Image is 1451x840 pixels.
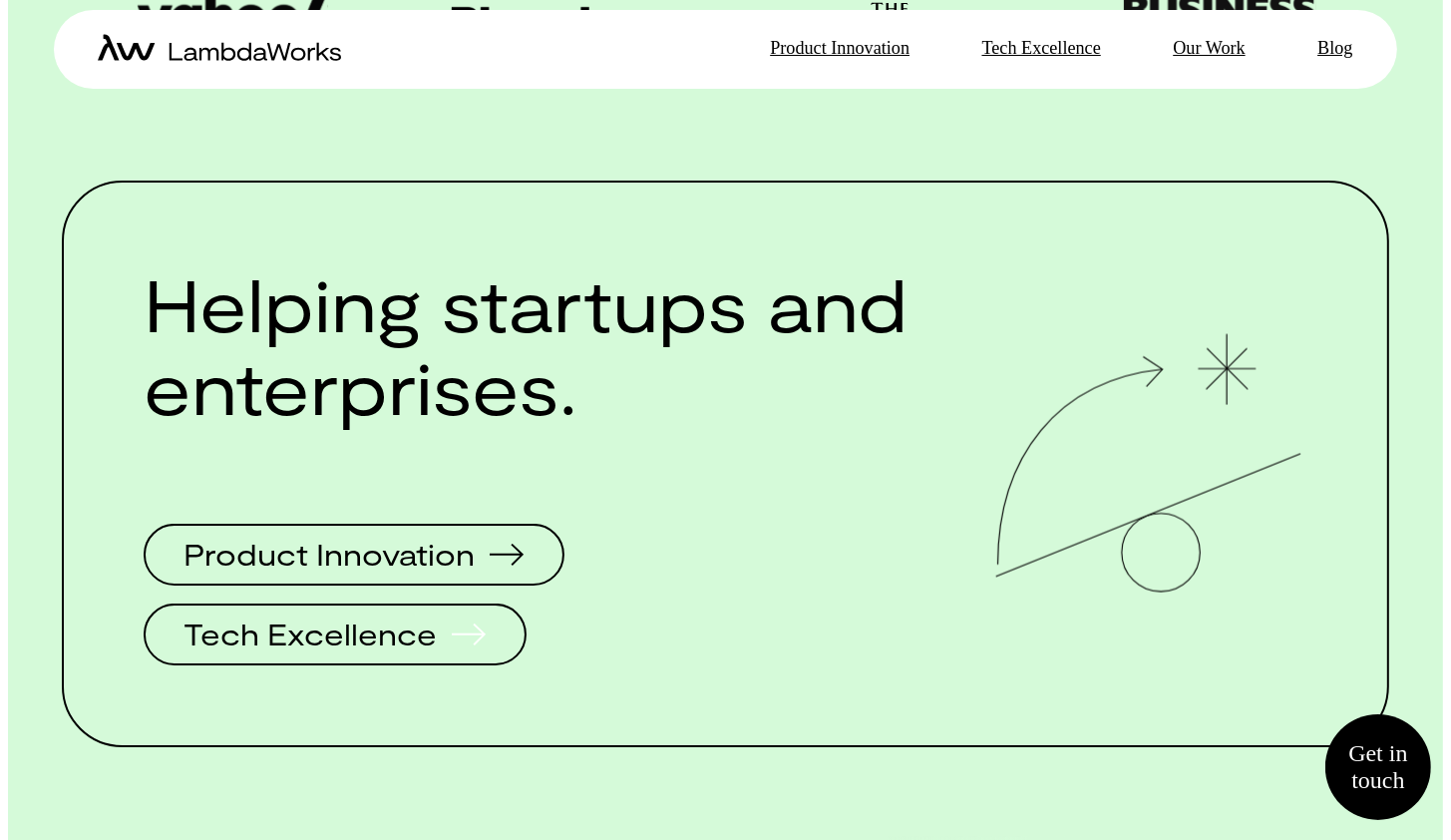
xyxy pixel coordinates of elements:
button: Product Innovation [144,524,564,586]
button: Tech Excellence [144,604,527,665]
a: Tech Excellence [958,19,1101,79]
a: Our Work [1149,19,1245,79]
a: Product Innovation [746,19,909,79]
p: Tech Excellence [982,37,1101,60]
p: Our Work [1173,37,1245,60]
p: Product Innovation [770,37,909,60]
a: Blog [1293,19,1352,79]
a: home-icon [98,34,341,65]
span: Product Innovation [183,539,475,569]
p: Blog [1317,37,1352,60]
h2: Helping startups and enterprises. [144,262,907,428]
span: Tech Excellence [183,619,437,648]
